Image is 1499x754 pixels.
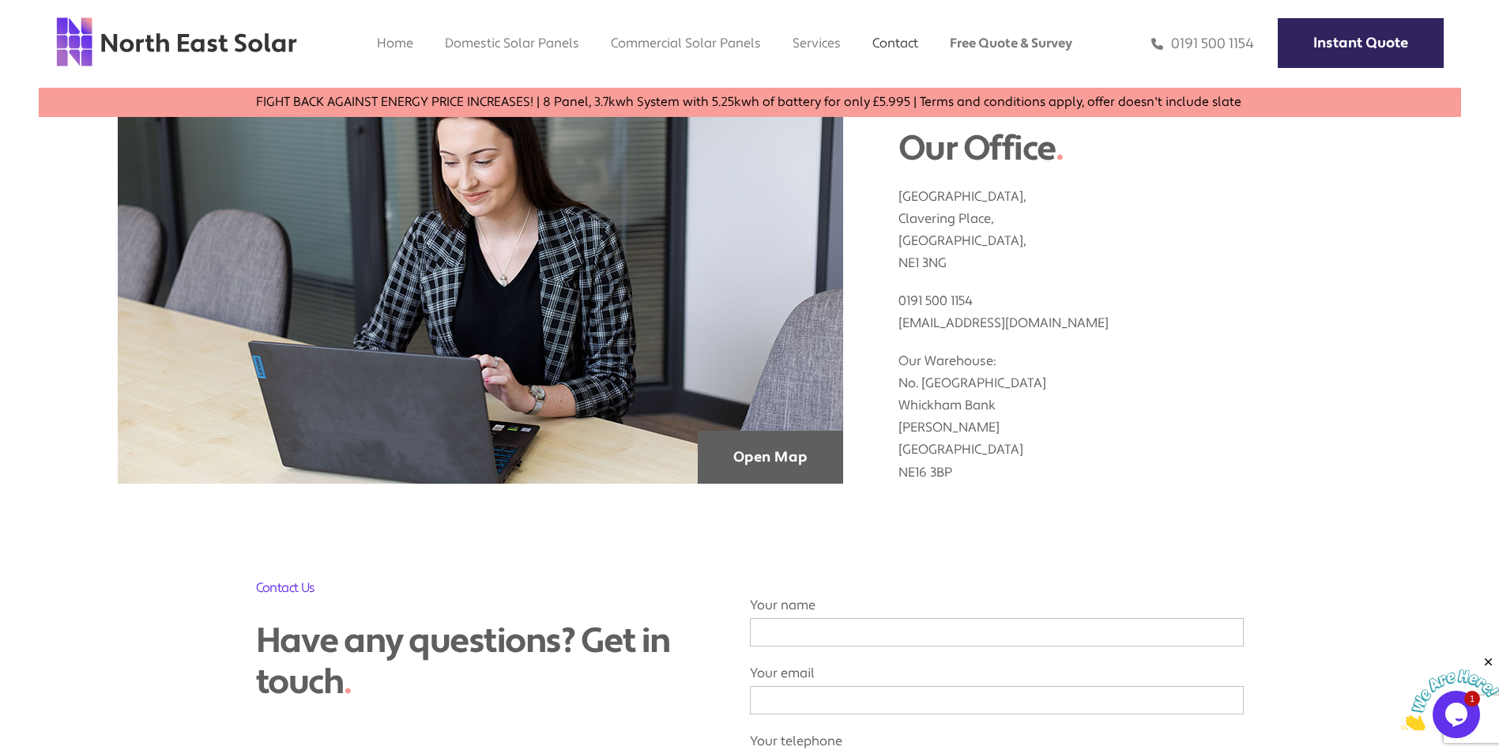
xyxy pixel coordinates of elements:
[898,170,1382,274] p: [GEOGRAPHIC_DATA], Clavering Place, [GEOGRAPHIC_DATA], NE1 3NG
[950,35,1072,51] a: Free Quote & Survey
[1401,655,1499,730] iframe: chat widget
[898,128,1382,170] h2: Our Office
[1151,35,1254,53] a: 0191 500 1154
[256,620,710,704] div: Have any questions? Get in touch
[1151,35,1163,53] img: phone icon
[898,334,1382,483] p: Our Warehouse: No. [GEOGRAPHIC_DATA] Whickham Bank [PERSON_NAME] [GEOGRAPHIC_DATA] NE16 3BP
[750,665,1244,707] label: Your email
[256,579,710,597] h2: Contact Us
[55,16,298,68] img: north east solar logo
[445,35,579,51] a: Domestic Solar Panels
[793,35,841,51] a: Services
[377,35,413,51] a: Home
[750,618,1244,647] input: Your name
[750,597,1244,639] label: Your name
[898,315,1109,331] a: [EMAIL_ADDRESS][DOMAIN_NAME]
[344,660,352,704] span: .
[1278,18,1444,68] a: Instant Quote
[611,35,761,51] a: Commercial Solar Panels
[698,431,843,484] a: Open Map
[872,35,918,51] a: Contact
[898,292,973,309] a: 0191 500 1154
[1056,126,1064,171] span: .
[750,686,1244,714] input: Your email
